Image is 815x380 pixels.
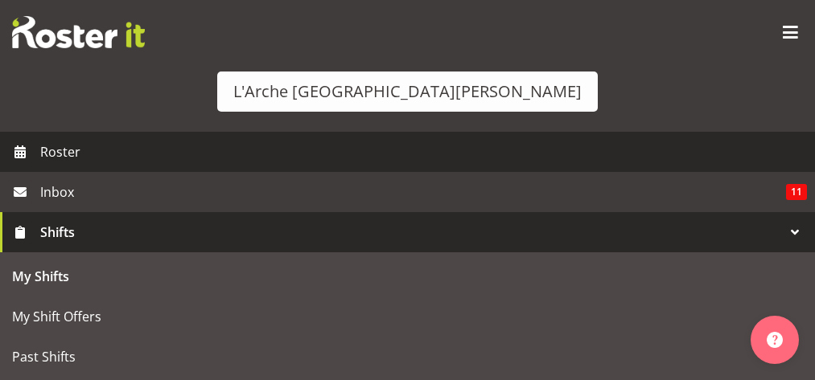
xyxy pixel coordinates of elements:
span: Roster [40,140,807,164]
span: Inbox [40,180,786,204]
span: Past Shifts [12,345,803,369]
span: My Shift Offers [12,304,803,329]
img: help-xxl-2.png [767,332,783,348]
span: My Shifts [12,264,803,288]
img: Rosterit website logo [12,16,145,48]
a: Past Shifts [4,337,811,377]
span: 11 [786,184,807,200]
div: L'Arche [GEOGRAPHIC_DATA][PERSON_NAME] [233,80,582,104]
span: Shifts [40,220,783,244]
a: My Shift Offers [4,296,811,337]
a: My Shifts [4,256,811,296]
